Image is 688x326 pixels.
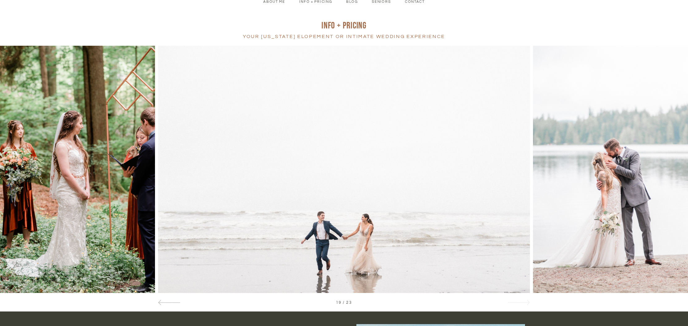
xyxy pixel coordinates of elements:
[346,301,352,305] span: 23
[321,20,367,31] span: INFO + pRICING
[163,32,525,40] h4: your [US_STATE] Elopement or intimate wedding experience
[343,301,345,305] span: /
[336,301,342,305] span: 19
